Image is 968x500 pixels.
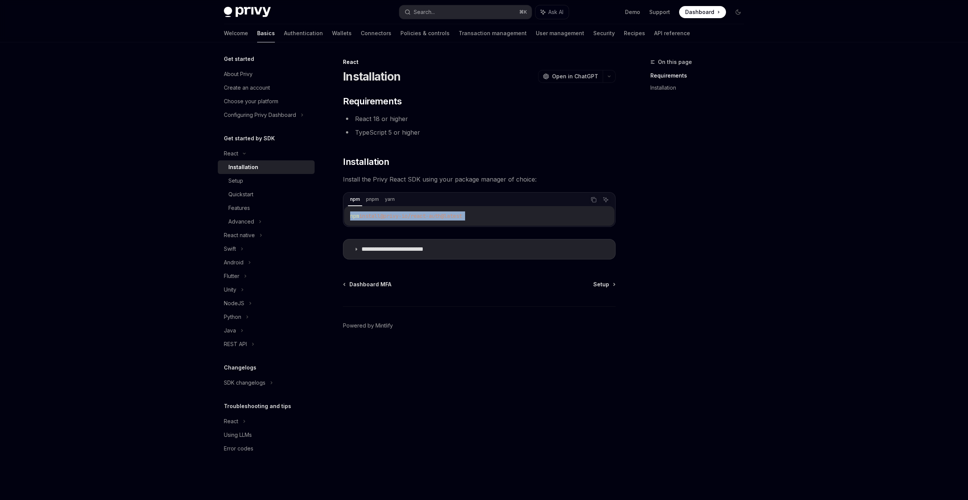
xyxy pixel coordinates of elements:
a: About Privy [218,67,315,81]
h5: Get started [224,54,254,64]
a: Choose your platform [218,95,315,108]
a: Dashboard MFA [344,281,391,288]
span: Setup [593,281,609,288]
a: Policies & controls [400,24,450,42]
span: Requirements [343,95,402,107]
button: Copy the contents from the code block [589,195,599,205]
span: Dashboard [685,8,714,16]
div: yarn [383,195,397,204]
a: Basics [257,24,275,42]
div: Python [224,312,241,321]
a: User management [536,24,584,42]
div: Error codes [224,444,253,453]
div: pnpm [364,195,381,204]
div: Choose your platform [224,97,278,106]
button: Search...⌘K [399,5,532,19]
div: About Privy [224,70,253,79]
a: Installation [218,160,315,174]
li: React 18 or higher [343,113,616,124]
div: React [224,417,238,426]
a: Powered by Mintlify [343,322,393,329]
a: Quickstart [218,188,315,201]
button: Toggle dark mode [732,6,744,18]
span: Dashboard MFA [349,281,391,288]
span: npm [350,213,359,219]
a: Error codes [218,442,315,455]
a: Authentication [284,24,323,42]
span: install [359,213,380,219]
div: Quickstart [228,190,253,199]
a: Setup [593,281,615,288]
a: Demo [625,8,640,16]
a: API reference [654,24,690,42]
span: Install the Privy React SDK using your package manager of choice: [343,174,616,185]
div: Setup [228,176,243,185]
a: Dashboard [679,6,726,18]
div: Create an account [224,83,270,92]
button: Ask AI [535,5,569,19]
a: Setup [218,174,315,188]
a: Wallets [332,24,352,42]
button: Open in ChatGPT [538,70,603,83]
a: Features [218,201,315,215]
div: Configuring Privy Dashboard [224,110,296,120]
a: Installation [650,82,750,94]
a: Recipes [624,24,645,42]
span: Ask AI [548,8,563,16]
div: Search... [414,8,435,17]
div: React [343,58,616,66]
div: npm [348,195,362,204]
button: Ask AI [601,195,611,205]
div: Advanced [228,217,254,226]
a: Create an account [218,81,315,95]
div: Unity [224,285,236,294]
a: Welcome [224,24,248,42]
span: ⌘ K [519,9,527,15]
a: Requirements [650,70,750,82]
span: On this page [658,57,692,67]
div: NodeJS [224,299,244,308]
h1: Installation [343,70,400,83]
a: Support [649,8,670,16]
div: Using LLMs [224,430,252,439]
a: Connectors [361,24,391,42]
a: Using LLMs [218,428,315,442]
div: Installation [228,163,258,172]
div: SDK changelogs [224,378,265,387]
a: Security [593,24,615,42]
div: REST API [224,340,247,349]
div: React native [224,231,255,240]
img: dark logo [224,7,271,17]
span: Open in ChatGPT [552,73,598,80]
div: Flutter [224,272,239,281]
div: Android [224,258,244,267]
span: @privy-io/react-auth@latest [380,213,462,219]
div: Swift [224,244,236,253]
div: Java [224,326,236,335]
div: React [224,149,238,158]
span: Installation [343,156,389,168]
div: Features [228,203,250,213]
a: Transaction management [459,24,527,42]
h5: Troubleshooting and tips [224,402,291,411]
li: TypeScript 5 or higher [343,127,616,138]
h5: Get started by SDK [224,134,275,143]
h5: Changelogs [224,363,256,372]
